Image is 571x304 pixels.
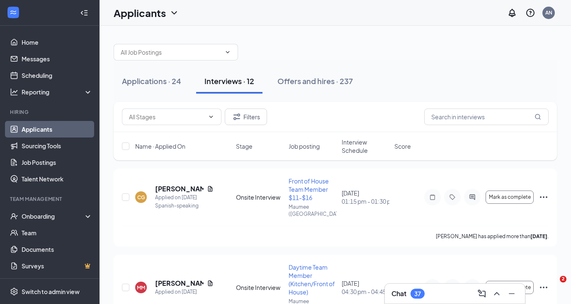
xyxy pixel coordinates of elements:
[204,76,254,86] div: Interviews · 12
[467,194,477,200] svg: ActiveChat
[530,233,547,239] b: [DATE]
[539,282,549,292] svg: Ellipses
[155,184,204,193] h5: [PERSON_NAME]
[225,109,267,125] button: Filter Filters
[342,287,389,296] span: 04:30 pm - 04:45 pm
[525,8,535,18] svg: QuestionInfo
[122,76,181,86] div: Applications · 24
[135,142,185,150] span: Name · Applied On
[486,281,534,294] button: Mark as complete
[236,142,253,150] span: Stage
[391,289,406,298] h3: Chat
[492,289,502,299] svg: ChevronUp
[539,192,549,202] svg: Ellipses
[289,263,335,296] span: Daytime Team Member (Kitchen/Front of House)
[207,186,214,192] svg: Document
[342,197,389,205] span: 01:15 pm - 01:30 pm
[10,287,18,296] svg: Settings
[535,113,541,120] svg: MagnifyingGlass
[342,279,389,296] div: [DATE]
[477,289,487,299] svg: ComposeMessage
[236,193,284,201] div: Onsite Interview
[137,194,145,201] div: CG
[289,203,336,217] p: Maumee ([GEOGRAPHIC_DATA])
[22,88,93,96] div: Reporting
[129,112,204,121] input: All Stages
[436,233,549,240] p: [PERSON_NAME] has applied more than .
[232,112,242,122] svg: Filter
[80,9,88,17] svg: Collapse
[289,177,329,201] span: Front of House Team Member $11-$16
[394,142,411,150] span: Score
[22,154,92,171] a: Job Postings
[507,289,517,299] svg: Minimize
[236,283,284,292] div: Onsite Interview
[155,193,214,202] div: Applied on [DATE]
[486,191,534,204] button: Mark as complete
[22,138,92,154] a: Sourcing Tools
[22,224,92,241] a: Team
[10,109,91,116] div: Hiring
[22,34,92,51] a: Home
[114,6,166,20] h1: Applicants
[10,195,91,203] div: Team Management
[9,8,17,17] svg: WorkstreamLogo
[22,67,92,84] a: Scheduling
[169,8,179,18] svg: ChevronDown
[22,258,92,274] a: SurveysCrown
[342,189,389,205] div: [DATE]
[289,142,320,150] span: Job posting
[545,9,552,16] div: AN
[22,241,92,258] a: Documents
[155,279,204,288] h5: [PERSON_NAME]
[155,202,214,210] div: Spanish-speaking
[208,113,214,120] svg: ChevronDown
[490,287,503,300] button: ChevronUp
[22,121,92,138] a: Applicants
[22,171,92,187] a: Talent Network
[22,51,92,67] a: Messages
[424,109,549,125] input: Search in interviews
[475,287,488,300] button: ComposeMessage
[277,76,353,86] div: Offers and hires · 237
[505,287,518,300] button: Minimize
[428,194,437,200] svg: Note
[489,194,531,200] span: Mark as complete
[155,288,214,296] div: Applied on [DATE]
[207,280,214,287] svg: Document
[22,287,80,296] div: Switch to admin view
[447,194,457,200] svg: Tag
[224,49,231,55] svg: ChevronDown
[560,276,566,282] span: 2
[342,138,389,154] span: Interview Schedule
[10,88,18,96] svg: Analysis
[543,276,563,296] iframe: Intercom live chat
[22,212,85,220] div: Onboarding
[10,212,18,220] svg: UserCheck
[121,48,221,57] input: All Job Postings
[414,290,421,297] div: 37
[507,8,517,18] svg: Notifications
[137,284,145,291] div: MM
